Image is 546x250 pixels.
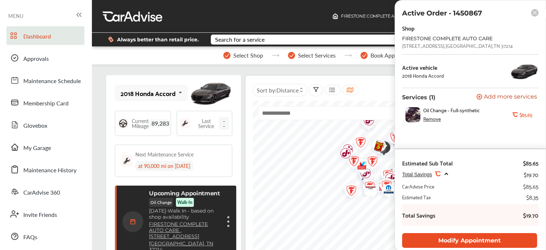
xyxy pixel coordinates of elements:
img: stepper-checkmark.b5569197.svg [360,52,368,59]
img: logo-valvoline.png [339,179,358,202]
span: -- [219,117,229,130]
div: Map marker [336,140,354,162]
b: Total Savings [402,212,435,219]
div: Map marker [375,174,393,197]
b: $19.70 [517,212,538,219]
div: CarAdvise Price [402,183,434,190]
div: Shop [402,23,415,33]
span: Glovebox [23,121,47,131]
p: Services (1) [402,94,435,101]
div: Map marker [383,127,401,150]
div: Search for a service [215,37,265,42]
img: maintenance_logo [121,155,132,167]
span: Sort by : [257,86,299,94]
div: Map marker [387,121,405,144]
div: at 90,000 mi on [DATE] [135,161,193,171]
img: logo-mopar.png [377,180,396,201]
img: logo-jiffylube.png [378,168,397,191]
div: Active vehicle [402,64,444,71]
a: My Garage [6,138,84,156]
div: Map marker [375,164,393,185]
img: 12389_st0640_046.jpg [510,60,538,82]
div: Map marker [376,165,394,188]
span: Last Service [193,118,219,128]
img: oil-change-thumb.jpg [405,107,420,122]
div: 2018 Honda Accord [402,73,444,78]
span: Invite Friends [23,210,57,220]
button: Add more services [476,94,537,101]
div: FIRESTONE COMPLETE AUTO CARE [402,36,517,41]
b: $85.65 [519,112,532,118]
a: Maintenance History [6,160,84,179]
a: CarAdvise 360 [6,182,84,201]
img: steering_logo [118,118,128,128]
span: [DATE] [149,208,166,214]
span: Maintenance History [23,166,76,175]
div: Map marker [355,165,373,187]
img: stepper-checkmark.b5569197.svg [223,52,230,59]
div: 2018 Honda Accord [121,90,176,97]
img: logo-take5.png [375,174,394,197]
span: Always better than retail price. [117,37,199,42]
p: Oil Change [149,198,173,207]
img: stepper-checkmark.b5569197.svg [288,52,295,59]
div: Map marker [394,184,412,207]
a: FIRESTONE COMPLETE AUTO CARE ,[STREET_ADDRESS] [149,221,220,240]
a: Add more services [476,94,538,101]
span: My Garage [23,144,51,153]
img: dollor_label_vector.a70140d1.svg [108,36,113,42]
a: Glovebox [6,115,84,134]
div: Map marker [342,151,360,174]
a: Maintenance Schedule [6,71,84,90]
span: Select Services [298,52,336,59]
img: logo-jiffylube.png [336,140,355,162]
img: stepper-arrow.e24c07c6.svg [272,54,279,57]
span: Distance [276,86,299,94]
div: $85.65 [523,183,538,190]
img: Midas+Logo_RGB.png [356,113,375,131]
div: Map marker [377,180,395,201]
img: logo-firestone.png [339,181,358,203]
div: Next Maintenance Service [135,151,193,158]
div: Estimated Sub Total [402,159,453,167]
div: Map marker [359,181,377,196]
img: maintenance_logo [180,118,190,128]
span: MENU [8,13,23,19]
span: Current Mileage [132,118,149,128]
img: logo-firestone.png [349,132,368,155]
div: Map marker [358,177,375,199]
a: Dashboard [6,26,84,45]
div: Map marker [351,157,369,179]
a: Invite Friends [6,205,84,223]
div: Estimated Tax [402,194,431,201]
div: [STREET_ADDRESS] , [GEOGRAPHIC_DATA] , TN 37214 [402,43,513,49]
span: Oil Change - Full-synthetic [423,107,480,113]
p: Walk In - based on shop availability [149,208,220,220]
div: $19.70 [524,169,538,179]
span: - [166,208,168,214]
img: mobile_12389_st0640_046.jpg [189,77,232,109]
span: Book Appointment [370,52,418,59]
img: logo-jiffylube.png [333,143,353,166]
a: Membership Card [6,93,84,112]
a: Approvals [6,49,84,67]
div: Map marker [356,113,374,131]
div: Map marker [374,176,392,198]
div: Map marker [355,166,373,187]
img: stepper-arrow.e24c07c6.svg [344,54,352,57]
span: Maintenance Schedule [23,77,81,86]
span: FAQs [23,233,37,242]
div: Map marker [339,181,357,203]
p: Active Order - 1450867 [402,9,482,17]
span: Approvals [23,54,49,64]
div: Map marker [349,132,367,155]
img: logo-valvoline.png [394,184,413,207]
div: Map marker [333,143,351,166]
img: logo-firestone.png [374,176,393,198]
img: logo-goodyear.png [375,164,394,185]
a: FAQs [6,227,84,246]
span: FIRESTONE COMPLETE AUTO CARE , [STREET_ADDRESS] [GEOGRAPHIC_DATA] , TN 37214 [341,13,526,19]
button: Modify Appointment [402,233,537,248]
span: Select Shop [233,52,263,59]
